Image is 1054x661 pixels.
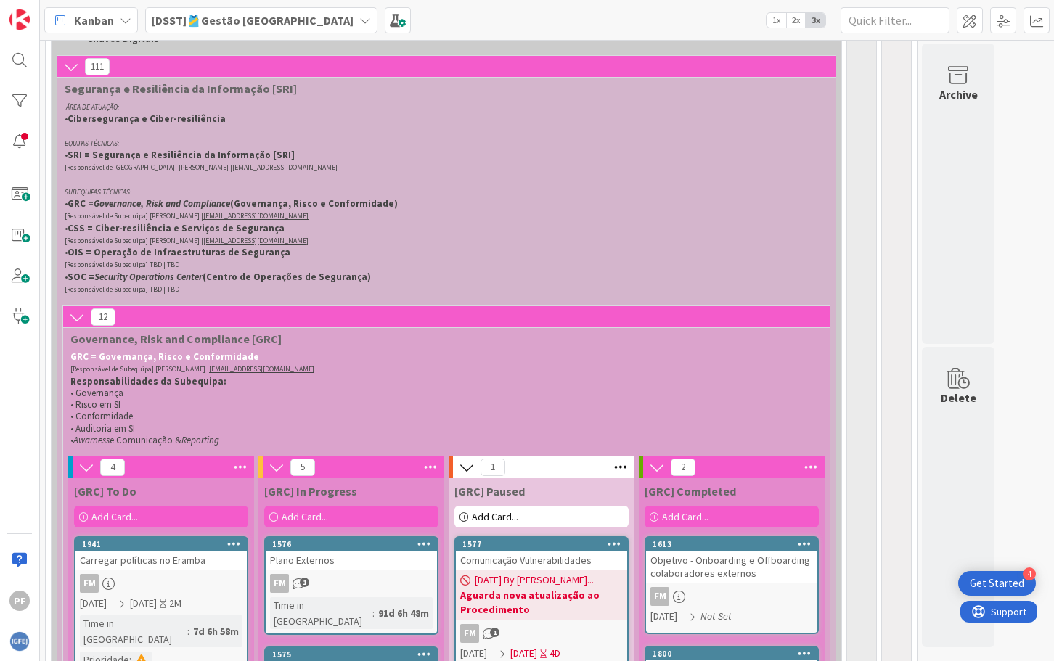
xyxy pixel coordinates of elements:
[700,609,732,623] i: Not Set
[456,551,627,570] div: Comunicação Vulnerabilidades
[152,13,354,28] b: [DSST]🎽Gestão [GEOGRAPHIC_DATA]
[70,364,209,374] span: [Responsável de Subequipa] [PERSON_NAME] |
[653,649,817,659] div: 1800
[65,187,131,197] em: SUBEQUIPAS TÉCNICAS:
[68,197,398,210] strong: GRC = (Governança, Risco e Conformidade)
[85,58,110,75] span: 111
[70,387,123,399] span: • Governança
[203,211,309,221] a: [EMAIL_ADDRESS][DOMAIN_NAME]
[282,510,328,523] span: Add Card...
[264,536,438,635] a: 1576Plano ExternosFMTime in [GEOGRAPHIC_DATA]:91d 6h 48m
[9,591,30,611] div: PF
[550,646,560,661] div: 4D
[645,536,819,634] a: 1613Objetivo - Onboarding e Offboarding colaboradores externosFM[DATE]Not Set
[841,7,949,33] input: Quick Filter...
[1023,567,1036,580] div: 4
[806,13,825,28] span: 3x
[300,578,309,587] span: 1
[472,510,518,523] span: Add Card...
[65,236,203,245] span: [Responsável de Subequipa] [PERSON_NAME] |
[456,538,627,570] div: 1577Comunicação Vulnerabilidades
[490,628,499,637] span: 1
[650,587,669,606] div: FM
[80,574,99,593] div: FM
[65,222,68,234] span: •
[70,398,120,411] span: • Risco em SI
[181,434,219,446] em: Reporting
[9,631,30,652] img: avatar
[187,623,189,639] span: :
[266,538,437,570] div: 1576Plano Externos
[203,236,309,245] a: [EMAIL_ADDRESS][DOMAIN_NAME]
[68,149,295,161] strong: SRI = Segurança e Resiliência da Informação [SRI]
[650,609,677,624] span: [DATE]
[189,623,242,639] div: 7d 6h 58m
[75,538,247,570] div: 1941Carregar políticas no Eramba
[65,163,232,172] span: [Responsável de [GEOGRAPHIC_DATA]] [PERSON_NAME] |
[481,459,505,476] span: 1
[939,86,978,103] div: Archive
[70,350,259,363] strong: GRC = Governança, Risco e Conformidade
[970,576,1024,591] div: Get Started
[266,648,437,661] div: 1575
[65,284,179,294] span: [Responsável de Subequipa] TBD | TBD
[646,587,817,606] div: FM
[75,574,247,593] div: FM
[65,246,68,258] span: •
[130,596,157,611] span: [DATE]
[266,538,437,551] div: 1576
[456,538,627,551] div: 1577
[94,197,230,210] em: Governance, Risk and Compliance
[65,139,119,148] em: EQUIPAS TÉCNICAS:
[264,484,357,498] span: [GRC] In Progress
[272,649,437,660] div: 1575
[290,459,315,476] span: 5
[75,551,247,570] div: Carregar políticas no Eramba
[87,33,159,45] strong: Chaves Digitais
[70,410,133,422] span: • Conformidade
[65,149,68,161] span: •
[91,308,115,326] span: 12
[646,538,817,583] div: 1613Objetivo - Onboarding e Offboarding colaboradores externos
[30,2,66,20] span: Support
[68,246,290,258] strong: OIS = Operação de Infraestruturas de Segurança
[66,102,119,112] em: ÁREA DE ATUAÇÃO:
[80,615,187,647] div: Time in [GEOGRAPHIC_DATA]
[266,574,437,593] div: FM
[270,574,289,593] div: FM
[272,539,437,549] div: 1576
[786,13,806,28] span: 2x
[460,624,479,643] div: FM
[65,81,817,96] span: Segurança e Resiliência da Informação [SRI]
[456,624,627,643] div: FM
[645,484,736,498] span: [GRC] Completed
[68,271,371,283] strong: SOC = (Centro de Operações de Segurança)
[70,332,812,346] span: Governance, Risk and Compliance [GRC]
[767,13,786,28] span: 1x
[232,163,338,172] a: [EMAIL_ADDRESS][DOMAIN_NAME]
[671,459,695,476] span: 2
[68,112,226,125] strong: Cibersegurança e Ciber-resiliência
[169,596,181,611] div: 2M
[68,222,285,234] strong: CSS = Ciber-resiliência e Serviços de Segurança
[94,271,203,283] em: Security Operations Center
[80,596,107,611] span: [DATE]
[75,538,247,551] div: 1941
[462,539,627,549] div: 1577
[65,112,68,125] span: •
[70,422,135,435] span: • Auditoria em SI
[65,197,68,210] span: •
[941,389,976,406] div: Delete
[460,646,487,661] span: [DATE]
[958,571,1036,596] div: Open Get Started checklist, remaining modules: 4
[266,551,437,570] div: Plano Externos
[510,646,537,661] span: [DATE]
[662,510,708,523] span: Add Card...
[73,434,110,446] em: Awarness
[65,260,179,269] span: [Responsável de Subequipa] TBD | TBD
[100,459,125,476] span: 4
[375,605,433,621] div: 91d 6h 48m
[70,434,73,446] span: •
[65,271,68,283] span: •
[70,375,226,387] strong: Responsabilidades da Subequipa:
